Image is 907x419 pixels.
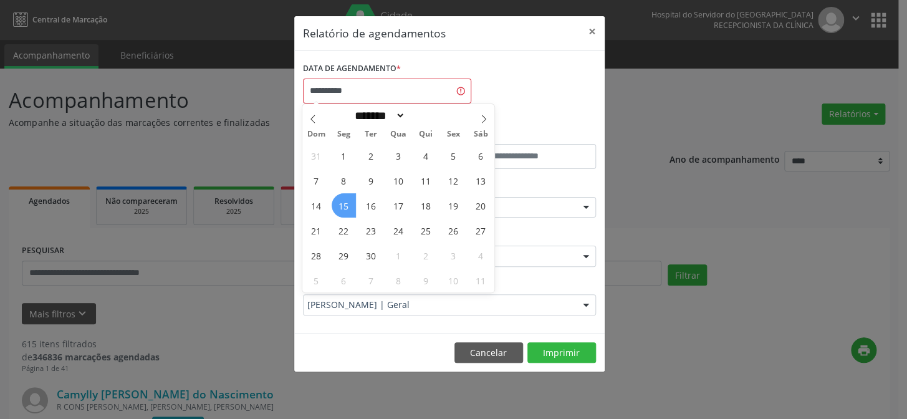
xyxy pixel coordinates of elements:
[468,268,492,292] span: Outubro 11, 2025
[468,168,492,193] span: Setembro 13, 2025
[303,59,401,79] label: DATA DE AGENDAMENTO
[332,193,356,218] span: Setembro 15, 2025
[414,193,438,218] span: Setembro 18, 2025
[386,168,411,193] span: Setembro 10, 2025
[359,268,383,292] span: Outubro 7, 2025
[439,130,467,138] span: Sex
[385,130,412,138] span: Qua
[386,218,411,243] span: Setembro 24, 2025
[386,268,411,292] span: Outubro 8, 2025
[359,243,383,267] span: Setembro 30, 2025
[580,16,605,47] button: Close
[527,342,596,364] button: Imprimir
[386,193,411,218] span: Setembro 17, 2025
[304,143,329,168] span: Agosto 31, 2025
[468,143,492,168] span: Setembro 6, 2025
[441,218,465,243] span: Setembro 26, 2025
[467,130,494,138] span: Sáb
[441,168,465,193] span: Setembro 12, 2025
[359,143,383,168] span: Setembro 2, 2025
[386,143,411,168] span: Setembro 3, 2025
[304,268,329,292] span: Outubro 5, 2025
[414,218,438,243] span: Setembro 25, 2025
[304,243,329,267] span: Setembro 28, 2025
[350,109,405,122] select: Month
[357,130,385,138] span: Ter
[302,130,330,138] span: Dom
[454,342,523,364] button: Cancelar
[332,143,356,168] span: Setembro 1, 2025
[303,25,446,41] h5: Relatório de agendamentos
[304,168,329,193] span: Setembro 7, 2025
[304,193,329,218] span: Setembro 14, 2025
[414,268,438,292] span: Outubro 9, 2025
[453,125,596,144] label: ATÉ
[468,218,492,243] span: Setembro 27, 2025
[332,243,356,267] span: Setembro 29, 2025
[359,218,383,243] span: Setembro 23, 2025
[414,143,438,168] span: Setembro 4, 2025
[386,243,411,267] span: Outubro 1, 2025
[304,218,329,243] span: Setembro 21, 2025
[441,268,465,292] span: Outubro 10, 2025
[405,109,446,122] input: Year
[468,193,492,218] span: Setembro 20, 2025
[332,168,356,193] span: Setembro 8, 2025
[359,193,383,218] span: Setembro 16, 2025
[414,168,438,193] span: Setembro 11, 2025
[332,268,356,292] span: Outubro 6, 2025
[330,130,357,138] span: Seg
[414,243,438,267] span: Outubro 2, 2025
[441,243,465,267] span: Outubro 3, 2025
[412,130,439,138] span: Qui
[307,299,570,311] span: [PERSON_NAME] | Geral
[468,243,492,267] span: Outubro 4, 2025
[332,218,356,243] span: Setembro 22, 2025
[441,143,465,168] span: Setembro 5, 2025
[359,168,383,193] span: Setembro 9, 2025
[441,193,465,218] span: Setembro 19, 2025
